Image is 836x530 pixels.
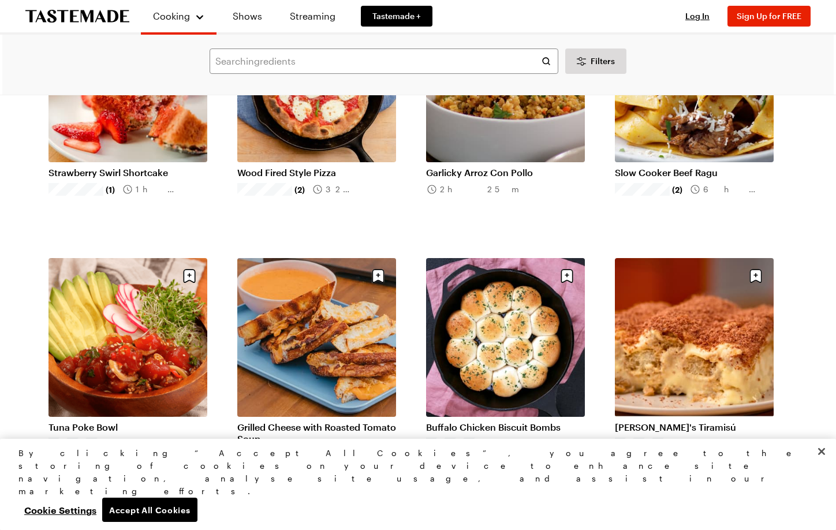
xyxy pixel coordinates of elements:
a: To Tastemade Home Page [25,10,129,23]
span: Log In [685,11,710,21]
span: Filters [591,55,615,67]
a: Strawberry Swirl Shortcake [48,167,207,178]
span: Cooking [153,10,190,21]
button: Save recipe [178,265,200,287]
button: Close [809,439,834,464]
button: Desktop filters [565,48,626,74]
button: Save recipe [367,265,389,287]
button: Save recipe [745,265,767,287]
button: Cooking [152,5,205,28]
a: Garlicky Arroz Con Pollo [426,167,585,178]
a: Tastemade + [361,6,432,27]
a: Buffalo Chicken Biscuit Bombs [426,421,585,433]
a: Tuna Poke Bowl [48,421,207,433]
button: Accept All Cookies [102,498,197,522]
a: Slow Cooker Beef Ragu [615,167,774,178]
div: By clicking “Accept All Cookies”, you agree to the storing of cookies on your device to enhance s... [18,447,808,498]
button: Sign Up for FREE [727,6,811,27]
span: Tastemade + [372,10,421,22]
a: Wood Fired Style Pizza [237,167,396,178]
button: Log In [674,10,721,22]
div: Privacy [18,447,808,522]
a: Grilled Cheese with Roasted Tomato Soup [237,421,396,445]
button: Cookie Settings [18,498,102,522]
button: Save recipe [556,265,578,287]
a: [PERSON_NAME]'s Tiramisú [615,421,774,433]
span: Sign Up for FREE [737,11,801,21]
